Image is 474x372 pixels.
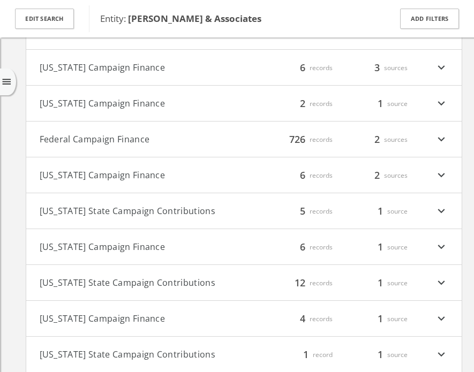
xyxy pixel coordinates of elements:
button: [US_STATE] Campaign Finance [40,168,244,182]
span: 726 [285,132,309,146]
i: menu [1,77,12,88]
span: 2 [371,168,383,182]
button: [US_STATE] State Campaign Contributions [40,347,244,361]
button: [US_STATE] State Campaign Contributions [40,204,244,218]
i: expand_more [434,240,448,254]
button: [US_STATE] Campaign Finance [40,96,244,110]
i: expand_more [434,168,448,182]
button: Federal Campaign Finance [40,132,244,146]
span: 6 [296,239,309,254]
span: 3 [371,60,383,74]
div: sources [343,132,408,146]
span: 1 [374,239,387,254]
div: records [268,312,333,325]
button: Add Filters [400,9,459,29]
div: record [268,347,333,361]
div: source [343,204,408,218]
button: [US_STATE] Campaign Finance [40,60,244,74]
div: records [268,240,333,254]
span: 2 [296,96,309,110]
div: source [343,312,408,325]
b: [PERSON_NAME] & Associates [128,12,261,25]
span: 2 [371,132,383,146]
button: Edit Search [15,9,74,29]
i: expand_more [434,96,448,110]
i: expand_more [434,204,448,218]
div: records [268,132,333,146]
i: expand_more [434,276,448,290]
div: source [343,347,408,361]
span: 12 [291,275,309,290]
i: expand_more [434,132,448,146]
button: [US_STATE] Campaign Finance [40,312,244,325]
i: expand_more [434,347,448,361]
span: 1 [374,347,387,361]
button: [US_STATE] State Campaign Contributions [40,276,244,290]
div: records [268,60,333,74]
span: 6 [296,60,309,74]
span: 1 [374,96,387,110]
div: records [268,276,333,290]
div: sources [343,168,408,182]
div: source [343,276,408,290]
div: sources [343,60,408,74]
i: expand_more [434,312,448,325]
span: Entity: [100,12,261,25]
span: 5 [296,203,309,218]
div: records [268,96,333,110]
span: 1 [374,311,387,325]
button: [US_STATE] Campaign Finance [40,240,244,254]
span: 1 [299,347,312,361]
i: expand_more [434,60,448,74]
div: source [343,240,408,254]
div: records [268,204,333,218]
span: 1 [374,203,387,218]
span: 1 [374,275,387,290]
div: records [268,168,333,182]
span: 4 [296,311,309,325]
div: source [343,96,408,110]
span: 6 [296,168,309,182]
